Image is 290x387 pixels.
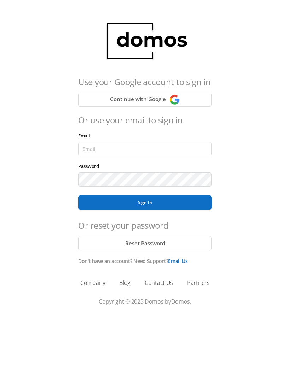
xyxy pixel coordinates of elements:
a: Contact Us [145,278,173,287]
a: Email Us [168,258,188,264]
button: Continue with Google [78,93,212,107]
label: Email [78,133,94,139]
img: Continue with Google [169,94,180,105]
a: Company [80,278,105,287]
h4: Or use your email to sign in [78,114,212,127]
a: Partners [187,278,210,287]
h4: Or reset your password [78,219,212,232]
a: Blog [119,278,130,287]
input: Password [78,172,212,187]
button: Sign In [78,195,212,210]
input: Email [78,142,212,156]
p: Don't have an account? Need Support? [78,257,212,265]
button: Reset Password [78,236,212,250]
a: Domos [171,298,190,305]
img: domos [99,14,191,69]
h4: Use your Google account to sign in [78,76,212,88]
label: Password [78,163,103,169]
p: Copyright © 2023 Domos by . [18,297,272,306]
